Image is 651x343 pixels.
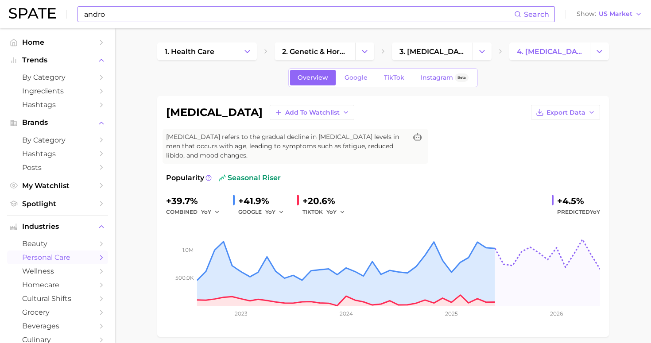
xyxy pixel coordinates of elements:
span: Overview [298,74,328,81]
span: Predicted [557,207,600,217]
span: YoY [265,208,275,216]
span: 2. genetic & hormone disorders [282,47,348,56]
a: beverages [7,319,108,333]
span: 1. health care [165,47,214,56]
button: YoY [265,207,284,217]
div: TIKTOK [302,207,351,217]
img: SPATE [9,8,56,19]
tspan: 2023 [235,310,248,317]
a: Spotlight [7,197,108,211]
button: ShowUS Market [574,8,644,20]
button: Change Category [473,42,492,60]
span: by Category [22,136,93,144]
span: Show [577,12,596,16]
span: Export Data [546,109,585,116]
div: +4.5% [557,194,600,208]
span: TikTok [384,74,404,81]
span: Search [524,10,549,19]
button: Brands [7,116,108,129]
span: Ingredients [22,87,93,95]
span: [MEDICAL_DATA] refers to the gradual decline in [MEDICAL_DATA] levels in men that occurs with age... [166,132,407,160]
span: Hashtags [22,150,93,158]
span: Add to Watchlist [285,109,340,116]
a: Google [337,70,375,85]
a: Home [7,35,108,49]
span: by Category [22,73,93,81]
input: Search here for a brand, industry, or ingredient [83,7,514,22]
a: grocery [7,305,108,319]
span: personal care [22,253,93,262]
span: My Watchlist [22,181,93,190]
tspan: 2025 [445,310,458,317]
button: Export Data [531,105,600,120]
tspan: 2024 [340,310,353,317]
button: Industries [7,220,108,233]
span: Popularity [166,173,204,183]
a: cultural shifts [7,292,108,305]
a: 2. genetic & hormone disorders [275,42,355,60]
button: Change Category [590,42,609,60]
div: combined [166,207,226,217]
div: +41.9% [238,194,290,208]
span: US Market [599,12,632,16]
div: +39.7% [166,194,226,208]
span: Home [22,38,93,46]
div: GOOGLE [238,207,290,217]
span: 3. [MEDICAL_DATA] [399,47,465,56]
div: +20.6% [302,194,351,208]
a: personal care [7,251,108,264]
a: Posts [7,161,108,174]
span: YoY [201,208,211,216]
a: My Watchlist [7,179,108,193]
span: Hashtags [22,100,93,109]
button: YoY [201,207,220,217]
span: Google [345,74,368,81]
button: Change Category [238,42,257,60]
img: seasonal riser [219,174,226,181]
a: 1. health care [157,42,238,60]
span: 4. [MEDICAL_DATA] [517,47,582,56]
span: Trends [22,56,93,64]
span: Instagram [421,74,453,81]
a: Hashtags [7,98,108,112]
a: TikTok [376,70,412,85]
span: beverages [22,322,93,330]
button: Change Category [355,42,374,60]
span: YoY [590,208,600,215]
span: Industries [22,223,93,231]
span: seasonal riser [219,173,281,183]
tspan: 2026 [550,310,563,317]
a: Overview [290,70,336,85]
span: YoY [326,208,337,216]
span: grocery [22,308,93,316]
span: wellness [22,267,93,275]
a: by Category [7,133,108,147]
span: Beta [457,74,466,81]
a: wellness [7,264,108,278]
span: cultural shifts [22,294,93,303]
h1: [MEDICAL_DATA] [166,107,263,118]
button: Add to Watchlist [270,105,354,120]
span: Posts [22,163,93,172]
a: Ingredients [7,84,108,98]
span: homecare [22,281,93,289]
a: 3. [MEDICAL_DATA] [392,42,473,60]
span: Spotlight [22,200,93,208]
a: beauty [7,237,108,251]
span: Brands [22,119,93,127]
a: 4. [MEDICAL_DATA] [509,42,590,60]
button: Trends [7,54,108,67]
a: Hashtags [7,147,108,161]
a: by Category [7,70,108,84]
a: homecare [7,278,108,292]
button: YoY [326,207,345,217]
a: InstagramBeta [413,70,476,85]
span: beauty [22,239,93,248]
